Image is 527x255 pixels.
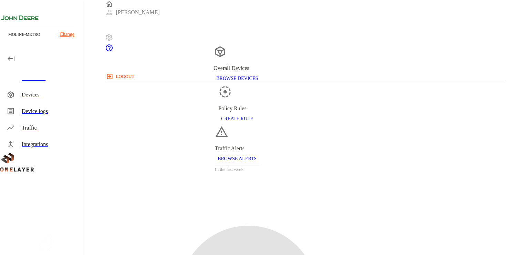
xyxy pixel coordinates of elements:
button: BROWSE ALERTS [215,153,259,165]
a: BROWSE ALERTS [215,155,259,161]
p: [PERSON_NAME] [116,8,160,17]
a: CREATE RULE [218,115,256,121]
button: logout [105,71,137,82]
a: logout [105,71,505,82]
h3: In the last week [215,165,259,173]
span: Support Portal [105,47,113,53]
div: Policy Rules [218,104,256,113]
button: CREATE RULE [218,113,256,125]
div: Traffic Alerts [215,144,259,153]
a: onelayer-support [105,47,113,53]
